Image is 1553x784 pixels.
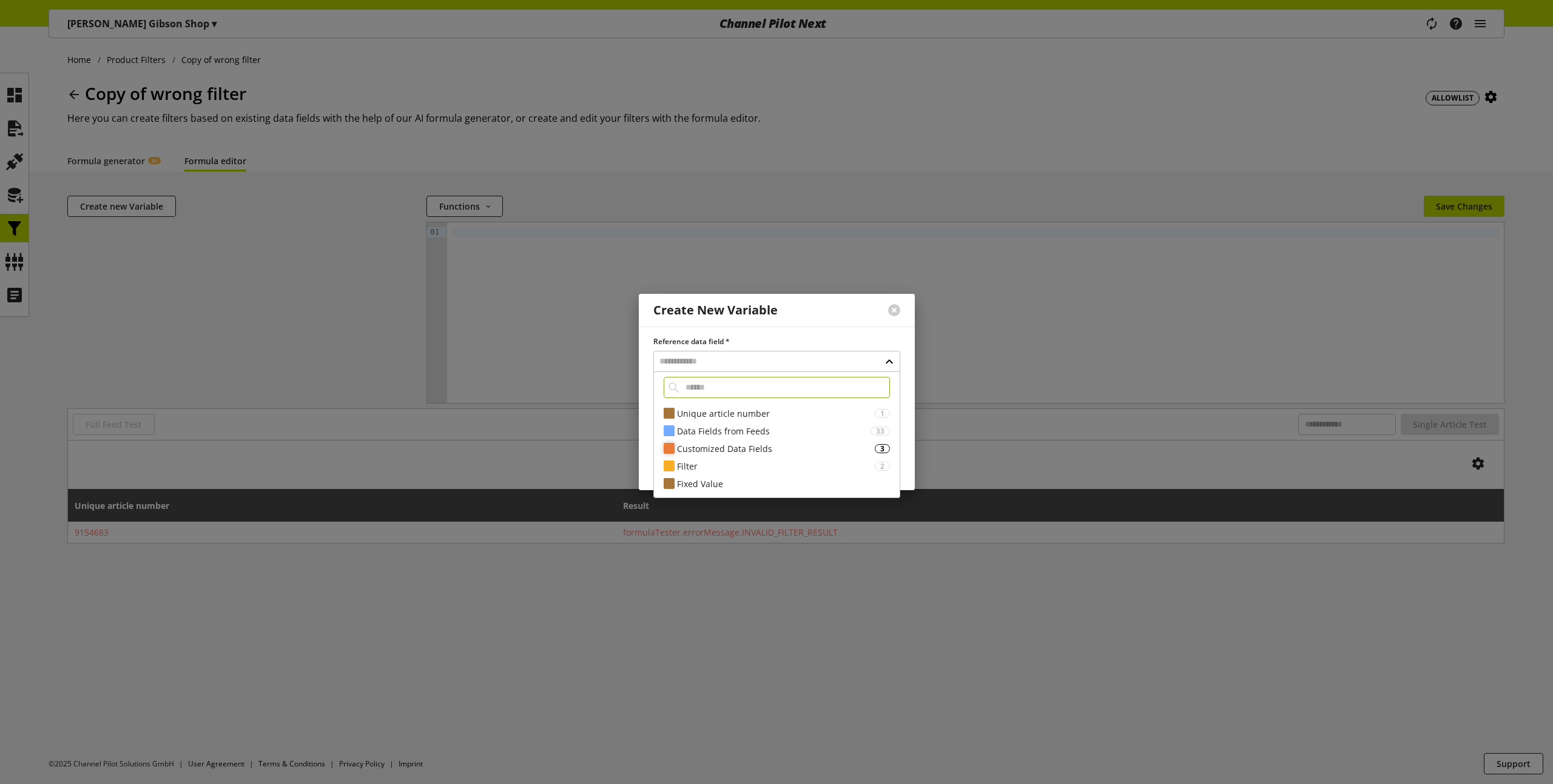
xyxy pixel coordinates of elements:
div: Create New Variable [653,304,778,317]
div: 1 [875,409,890,418]
div: 3 [875,444,890,453]
div: Customized Data Fields [677,442,875,455]
div: 2 [875,462,890,471]
label: Reference data field * [653,336,900,347]
div: Data Fields from Feeds [677,425,871,437]
div: Filter [677,460,875,473]
div: Fixed Value [677,477,890,490]
div: Unique article number [677,407,875,420]
div: 33 [871,427,890,436]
